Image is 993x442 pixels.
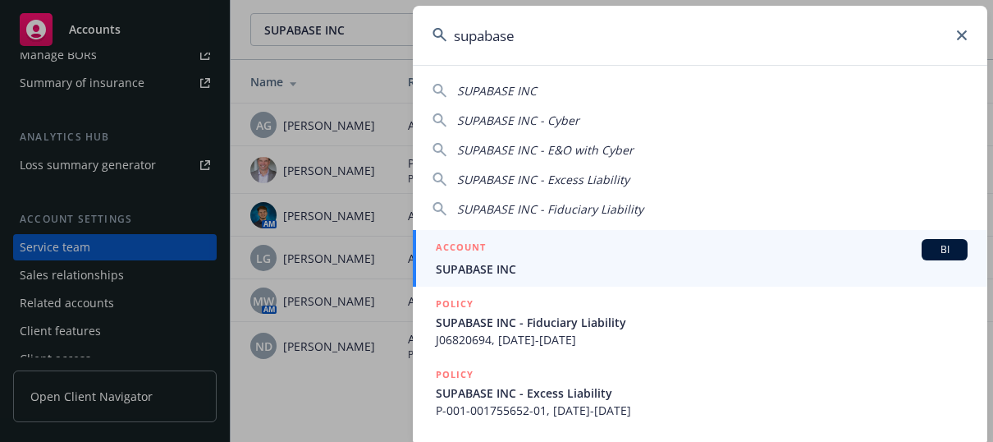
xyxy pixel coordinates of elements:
span: J06820694, [DATE]-[DATE] [436,331,968,348]
a: ACCOUNTBISUPABASE INC [413,230,987,287]
span: SUPABASE INC - Cyber [457,113,579,128]
span: SUPABASE INC - Fiduciary Liability [457,201,643,217]
a: POLICYSUPABASE INC - Excess LiabilityP-001-001755652-01, [DATE]-[DATE] [413,357,987,428]
span: SUPABASE INC [436,260,968,278]
span: P-001-001755652-01, [DATE]-[DATE] [436,402,968,419]
span: SUPABASE INC [457,83,537,99]
span: SUPABASE INC - Excess Liability [457,172,629,187]
span: SUPABASE INC - Fiduciary Liability [436,314,968,331]
a: POLICYSUPABASE INC - Fiduciary LiabilityJ06820694, [DATE]-[DATE] [413,287,987,357]
h5: ACCOUNT [436,239,486,259]
h5: POLICY [436,366,474,383]
h5: POLICY [436,296,474,312]
span: SUPABASE INC - E&O with Cyber [457,142,634,158]
span: BI [928,242,961,257]
span: SUPABASE INC - Excess Liability [436,384,968,402]
input: Search... [413,6,987,65]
